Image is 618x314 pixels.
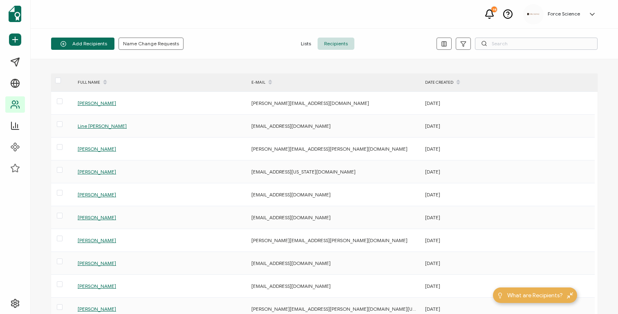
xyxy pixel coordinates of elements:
span: [PERSON_NAME][EMAIL_ADDRESS][PERSON_NAME][DOMAIN_NAME] [251,237,408,243]
span: [EMAIL_ADDRESS][DOMAIN_NAME] [251,283,331,289]
span: [DATE] [425,214,440,220]
span: [DATE] [425,306,440,312]
span: [DATE] [425,192,440,198]
span: [PERSON_NAME] [78,283,116,289]
span: [PERSON_NAME] [78,306,116,312]
span: Recipients [318,38,354,50]
input: Search [475,38,598,50]
span: [DATE] [425,237,440,243]
span: [EMAIL_ADDRESS][DOMAIN_NAME] [251,192,331,198]
span: [DATE] [425,283,440,289]
h5: Force Science [548,11,580,17]
div: DATE CREATED [421,76,595,89]
button: Add Recipients [51,38,114,50]
span: [PERSON_NAME] [78,214,116,220]
span: [DATE] [425,169,440,175]
img: d96c2383-09d7-413e-afb5-8f6c84c8c5d6.png [527,13,540,15]
span: [PERSON_NAME] [78,169,116,175]
span: [DATE] [425,260,440,266]
span: Lists [294,38,318,50]
span: [PERSON_NAME] [78,192,116,198]
span: Line [PERSON_NAME] [78,123,127,129]
div: E-MAIL [247,76,421,89]
span: [PERSON_NAME] [78,237,116,243]
span: [DATE] [425,123,440,129]
span: [PERSON_NAME][EMAIL_ADDRESS][DOMAIN_NAME] [251,100,369,106]
div: 18 [491,7,497,12]
img: sertifier-logomark-colored.svg [9,6,21,22]
span: [EMAIL_ADDRESS][DOMAIN_NAME] [251,214,331,220]
span: Name Change Requests [123,41,179,46]
span: [PERSON_NAME] [78,260,116,266]
span: [PERSON_NAME][EMAIL_ADDRESS][PERSON_NAME][DOMAIN_NAME][US_STATE] [251,306,432,312]
div: FULL NAME [74,76,247,89]
span: [EMAIL_ADDRESS][US_STATE][DOMAIN_NAME] [251,169,356,175]
span: [DATE] [425,100,440,106]
span: What are Recipients? [507,291,563,300]
span: [PERSON_NAME] [78,146,116,152]
span: [PERSON_NAME][EMAIL_ADDRESS][PERSON_NAME][DOMAIN_NAME] [251,146,408,152]
span: [PERSON_NAME] [78,100,116,106]
span: [DATE] [425,146,440,152]
span: [EMAIL_ADDRESS][DOMAIN_NAME] [251,260,331,266]
button: Name Change Requests [119,38,184,50]
iframe: Chat Widget [577,275,618,314]
span: [EMAIL_ADDRESS][DOMAIN_NAME] [251,123,331,129]
img: minimize-icon.svg [567,292,573,298]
